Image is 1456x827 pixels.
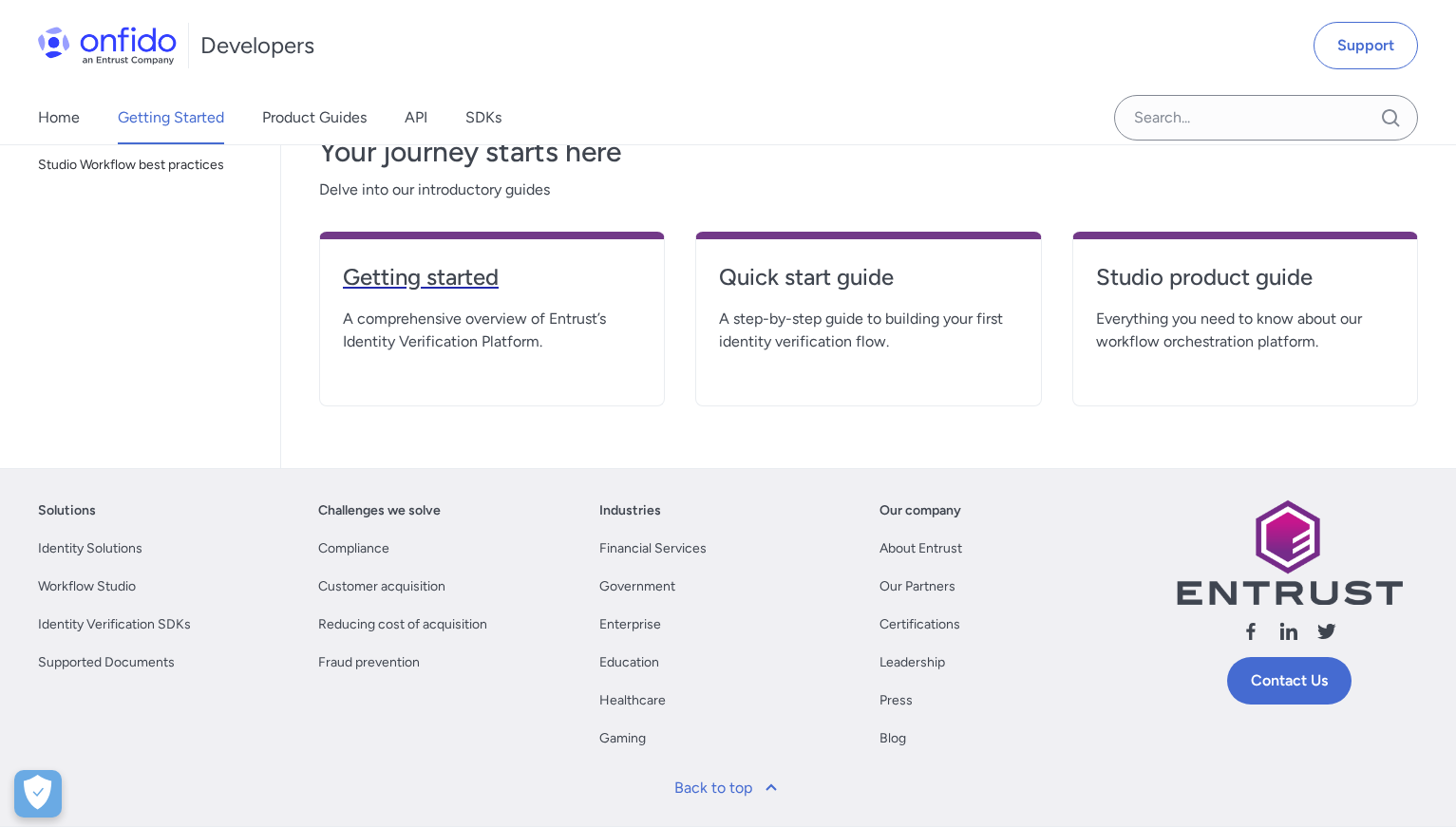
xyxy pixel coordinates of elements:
[879,499,961,522] a: Our company
[1277,620,1300,643] svg: Follow us linkedin
[1315,620,1338,649] a: Follow us X (Twitter)
[14,770,62,818] button: Open Preferences
[879,689,913,712] a: Press
[599,689,666,712] a: Healthcare
[879,537,962,560] a: About Entrust
[879,651,945,674] a: Leadership
[879,613,960,636] a: Certifications
[599,575,675,598] a: Government
[719,308,1017,353] span: A step-by-step guide to building your first identity verification flow.
[1314,22,1418,69] a: Support
[319,133,1418,171] h3: Your journey starts here
[318,575,445,598] a: Customer acquisition
[1227,657,1352,705] a: Contact Us
[318,651,420,674] a: Fraud prevention
[38,499,96,522] a: Solutions
[1315,620,1338,643] svg: Follow us X (Twitter)
[343,262,641,292] h4: Getting started
[879,575,955,598] a: Our Partners
[1239,620,1262,643] svg: Follow us facebook
[1114,95,1418,141] input: Onfido search input field
[465,91,501,144] a: SDKs
[1277,620,1300,649] a: Follow us linkedin
[38,537,142,560] a: Identity Solutions
[1096,262,1394,292] h4: Studio product guide
[599,613,661,636] a: Enterprise
[1239,620,1262,649] a: Follow us facebook
[318,613,487,636] a: Reducing cost of acquisition
[14,770,62,818] div: Cookie Preferences
[599,499,661,522] a: Industries
[262,91,367,144] a: Product Guides
[38,154,257,177] span: Studio Workflow best practices
[30,146,265,184] a: Studio Workflow best practices
[1096,262,1394,308] a: Studio product guide
[343,262,641,308] a: Getting started
[38,575,136,598] a: Workflow Studio
[318,537,389,560] a: Compliance
[879,727,906,750] a: Blog
[38,613,191,636] a: Identity Verification SDKs
[719,262,1017,308] a: Quick start guide
[343,308,641,353] span: A comprehensive overview of Entrust’s Identity Verification Platform.
[719,262,1017,292] h4: Quick start guide
[318,499,441,522] a: Challenges we solve
[663,765,794,811] a: Back to top
[200,30,314,61] h1: Developers
[599,727,646,750] a: Gaming
[118,91,224,144] a: Getting Started
[38,651,175,674] a: Supported Documents
[1096,308,1394,353] span: Everything you need to know about our workflow orchestration platform.
[405,91,427,144] a: API
[38,27,177,65] img: Onfido Logo
[38,91,80,144] a: Home
[599,651,659,674] a: Education
[319,179,1418,201] span: Delve into our introductory guides
[1175,499,1403,605] img: Entrust logo
[599,537,707,560] a: Financial Services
